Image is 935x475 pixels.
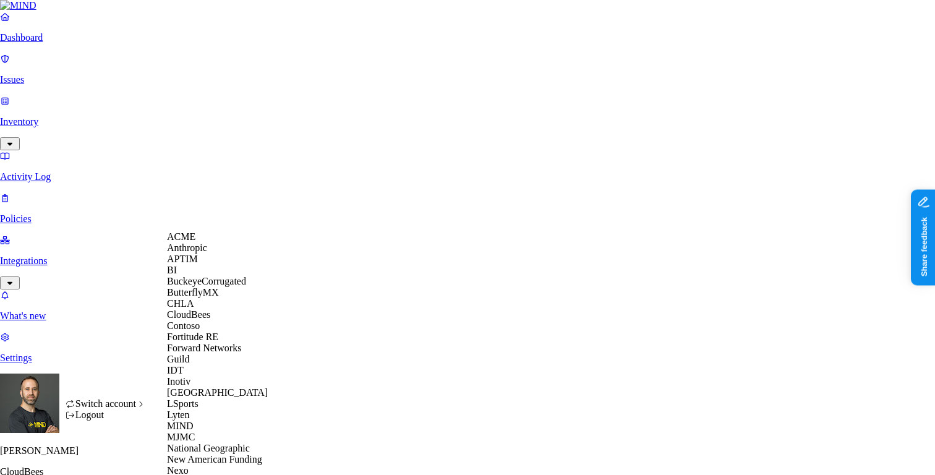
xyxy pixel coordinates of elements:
span: Lyten [167,409,189,420]
span: MIND [167,421,194,431]
span: LSports [167,398,199,409]
div: Logout [66,409,147,421]
span: BuckeyeCorrugated [167,276,246,286]
span: CloudBees [167,309,210,320]
span: ButterflyMX [167,287,219,297]
span: [GEOGRAPHIC_DATA] [167,387,268,398]
span: CHLA [167,298,194,309]
span: BI [167,265,177,275]
span: Anthropic [167,242,207,253]
span: New American Funding [167,454,262,464]
span: National Geographic [167,443,250,453]
span: Contoso [167,320,200,331]
span: ACME [167,231,195,242]
span: Inotiv [167,376,190,387]
span: MJMC [167,432,195,442]
span: Guild [167,354,189,364]
span: Forward Networks [167,343,241,353]
span: APTIM [167,254,198,264]
span: IDT [167,365,184,375]
span: Switch account [75,398,136,409]
span: Fortitude RE [167,332,218,342]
